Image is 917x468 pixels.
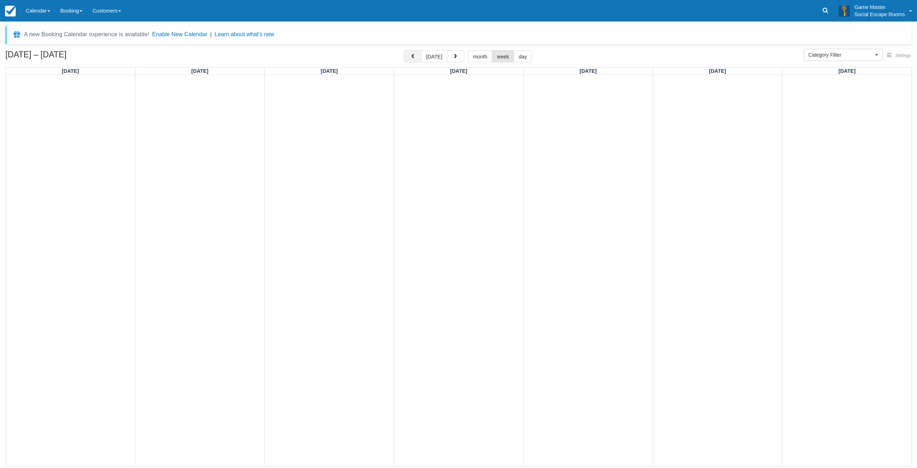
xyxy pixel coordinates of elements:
button: month [468,50,493,62]
span: Category Filter [808,51,873,58]
span: [DATE] [580,68,597,74]
span: | [210,31,212,37]
p: Game Master [854,4,905,11]
span: [DATE] [62,68,79,74]
img: A3 [839,5,850,16]
span: [DATE] [839,68,856,74]
span: [DATE] [191,68,208,74]
h2: [DATE] – [DATE] [5,50,96,63]
span: Settings [896,53,911,58]
span: [DATE] [709,68,726,74]
button: day [514,50,532,62]
p: Social Escape Rooms [854,11,905,18]
button: [DATE] [421,50,447,62]
div: A new Booking Calendar experience is available! [24,30,149,39]
button: Category Filter [804,49,883,61]
img: checkfront-main-nav-mini-logo.png [5,6,16,16]
button: week [492,50,514,62]
a: Learn about what's new [215,31,274,37]
span: [DATE] [450,68,467,74]
span: [DATE] [321,68,338,74]
button: Enable New Calendar [152,31,207,38]
button: Settings [883,51,915,61]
